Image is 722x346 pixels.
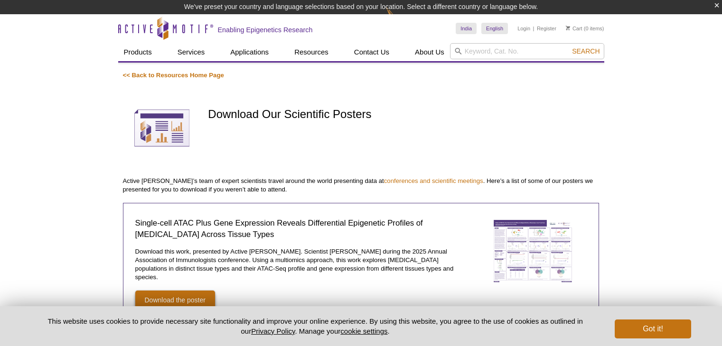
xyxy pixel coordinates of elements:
img: Change Here [386,7,412,29]
p: Active [PERSON_NAME]’s team of expert scientists travel around the world presenting data at . Her... [123,177,600,194]
img: Your Cart [566,26,570,30]
button: cookie settings [340,327,387,335]
a: Download the poster [135,291,215,310]
h2: Enabling Epigenetics Research [218,26,313,34]
a: Services [172,43,211,61]
span: Search [572,47,600,55]
input: Keyword, Cat. No. [450,43,604,59]
img: Single-cell ATAC Plus Gene Expression Reveals Differential Epigenetic Profiles of Macrophages Acr... [485,213,580,290]
a: Login [517,25,530,32]
a: conferences and scientific meetings [384,177,483,184]
a: Register [537,25,556,32]
li: | [533,23,534,34]
li: (0 items) [566,23,604,34]
a: Applications [225,43,274,61]
h2: Single-cell ATAC Plus Gene Expression Reveals Differential Epigenetic Profiles of [MEDICAL_DATA] ... [135,218,468,240]
a: Privacy Policy [251,327,295,335]
p: Download this work, presented by Active [PERSON_NAME]. Scientist [PERSON_NAME] during the 2025 An... [135,247,468,282]
a: Resources [289,43,334,61]
a: About Us [409,43,450,61]
a: Contact Us [348,43,395,61]
a: Single-cell ATAC Plus Gene Expression Reveals Differential Epigenetic Profiles of Macrophages Acr... [485,213,580,292]
img: Scientific Posters [123,89,201,167]
a: << Back to Resources Home Page [123,72,224,79]
button: Search [569,47,602,55]
a: Cart [566,25,582,32]
a: Products [118,43,158,61]
p: This website uses cookies to provide necessary site functionality and improve your online experie... [31,316,600,336]
a: English [481,23,508,34]
a: India [456,23,477,34]
button: Got it! [615,319,691,338]
h1: Download Our Scientific Posters [208,108,599,122]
